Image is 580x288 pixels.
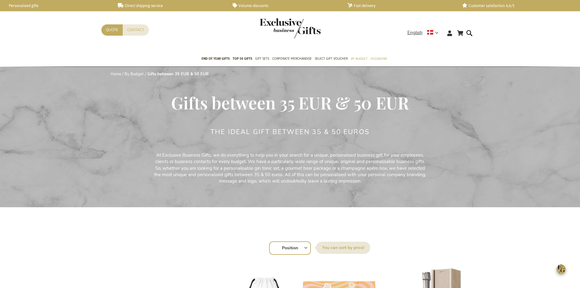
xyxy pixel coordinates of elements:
[125,71,144,77] a: By Budget
[123,24,149,36] a: Contact
[202,52,230,67] a: End of year gifts
[101,24,123,36] a: Quote
[147,71,209,77] strong: Gifts between 35 EUR & 50 EUR
[407,29,423,36] span: English
[233,55,252,62] span: TOP 50 Gifts
[272,55,312,62] span: Corporate Merchandise
[260,18,290,38] a: store logo
[255,52,269,67] a: Gift Sets
[233,52,252,67] a: TOP 50 Gifts
[233,3,338,8] a: Volume discounts
[255,55,269,62] span: Gift Sets
[260,18,321,38] img: Exclusive Business gifts logo
[370,52,387,67] a: Occasions
[315,55,348,62] span: Select Gift Voucher
[370,55,387,62] span: Occasions
[171,91,409,114] span: Gifts between 35 EUR & 50 EUR
[118,3,223,8] a: Direct shipping service
[315,52,348,67] a: Select Gift Voucher
[351,52,367,67] a: By Budget
[111,71,121,77] a: Home
[316,242,370,254] label: Sort By
[351,55,367,62] span: By Budget
[153,152,427,185] p: At Exclusive Business Gifts, we do everything to help you in your search for a unique, personalis...
[272,52,312,67] a: Corporate Merchandise
[3,3,108,8] a: Personalised gifts
[347,3,452,8] a: Fast delivery
[210,128,370,136] h2: The ideal gift between 35 & 50 euros
[462,3,567,8] a: Customer satisfaction 4,6/5
[202,55,230,62] span: End of year gifts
